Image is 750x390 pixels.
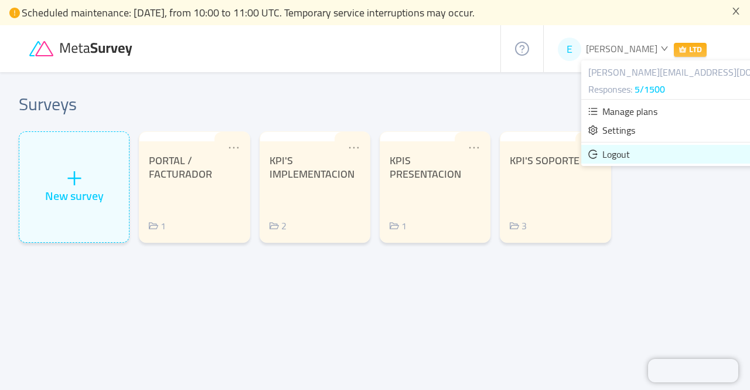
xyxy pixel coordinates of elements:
a: KPI'S IMPLEMENTACIONicon: folder-open2 [260,131,370,243]
span: Responses: [588,80,632,98]
i: icon: logout [588,150,598,159]
a: KPIS PRESENTACIONicon: folder-open1 [380,131,490,243]
i: icon: ellipsis [468,141,480,154]
i: icon: question-circle [515,42,529,56]
a: KPI'S SOPORTEicon: folder-open3 [500,131,611,243]
span: 1 [401,217,407,235]
a: PORTAL / FACTURADORicon: folder-open1 [139,131,250,243]
div: icon: plusNew survey [19,131,129,243]
i: icon: setting [588,126,598,135]
iframe: Chatra live chat [648,359,738,382]
span: Manage plans [602,103,657,120]
span: 3 [521,217,527,235]
span: E [567,38,572,61]
i: icon: ellipsis [227,141,240,154]
span: [PERSON_NAME] [586,40,657,57]
div: KPI'S IMPLEMENTACION [270,154,360,181]
i: icon: folder-open [390,221,399,230]
i: icon: down [660,45,668,52]
span: 2 [281,217,287,235]
div: PORTAL / FACTURADOR [149,154,240,181]
div: KPI'S SOPORTE [510,154,601,168]
div: New survey [45,187,104,205]
i: icon: ellipsis [347,141,360,154]
i: icon: exclamation-circle [9,8,20,18]
span: Logout [602,145,630,163]
h2: Surveys [19,91,77,117]
span: Scheduled maintenance: [DATE], from 10:00 to 11:00 UTC. Temporary service interruptions may occur. [22,3,475,22]
i: icon: folder-open [510,221,519,230]
i: icon: folder-open [270,221,279,230]
i: icon: plus [66,169,83,187]
span: Settings [602,121,635,139]
i: icon: crown [679,45,687,53]
div: KPIS PRESENTACION [390,154,480,181]
i: icon: folder-open [149,221,158,230]
span: LTD [674,43,707,57]
i: icon: unordered-list [588,107,598,116]
i: icon: close [731,6,741,16]
button: icon: close [731,5,741,18]
span: 5/1500 [635,80,665,98]
span: 1 [161,217,166,235]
